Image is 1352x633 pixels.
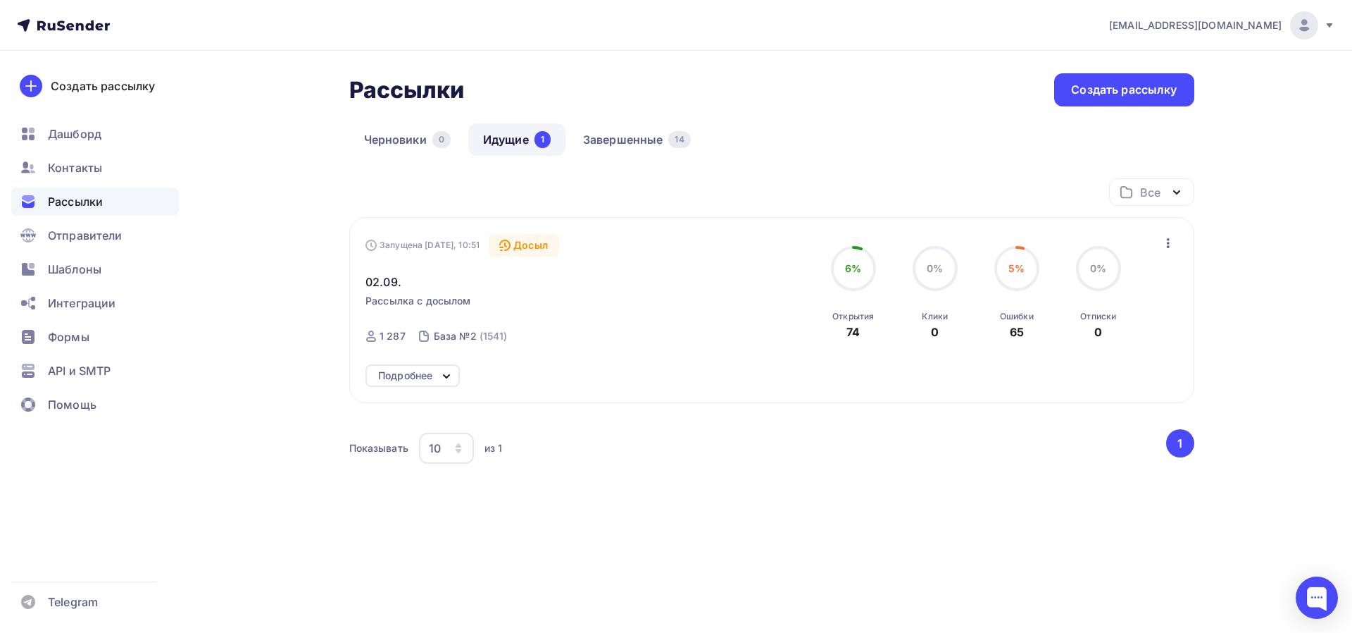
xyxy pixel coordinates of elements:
span: 0% [1090,262,1106,274]
ul: Pagination [1163,429,1194,457]
a: Завершенные14 [568,123,706,156]
span: Отправители [48,227,123,244]
a: [EMAIL_ADDRESS][DOMAIN_NAME] [1109,11,1335,39]
button: 10 [418,432,475,465]
div: Создать рассылку [1071,82,1177,98]
span: API и SMTP [48,362,111,379]
a: Черновики0 [349,123,465,156]
span: [EMAIL_ADDRESS][DOMAIN_NAME] [1109,18,1282,32]
div: Все [1140,184,1160,201]
div: Подробнее [378,367,432,384]
div: 14 [668,131,690,148]
div: 0 [1094,324,1102,340]
span: Дашборд [48,125,101,142]
span: 0% [927,262,943,274]
span: Рассылки [48,193,103,210]
h2: Рассылки [349,76,465,104]
span: Контакты [48,159,102,176]
a: Формы [11,323,179,351]
div: 0 [432,131,451,148]
div: Отписки [1080,311,1116,322]
span: 6% [845,262,861,274]
div: 1 [534,131,551,148]
div: 0 [931,324,939,340]
div: База №2 [434,329,477,343]
span: Формы [48,328,89,345]
span: Шаблоны [48,261,101,278]
a: Рассылки [11,188,179,216]
div: Показывать [349,441,408,455]
span: Интеграции [48,295,115,312]
div: Досыл [488,234,559,257]
a: Дашборд [11,120,179,148]
a: Контакты [11,154,179,182]
div: Клики [922,311,948,322]
div: 65 [1010,324,1024,340]
div: Ошибки [1000,311,1034,322]
button: Все [1109,178,1194,206]
div: из 1 [484,441,503,455]
a: База №2 (1541) [432,325,509,348]
div: Создать рассылку [51,78,155,94]
div: 74 [846,324,860,340]
button: Go to page 1 [1166,429,1194,457]
a: Шаблоны [11,255,179,283]
span: Помощь [48,396,96,413]
span: Telegram [48,594,98,610]
span: 5% [1008,262,1025,274]
div: Открытия [832,311,874,322]
div: 1 287 [380,329,406,343]
span: 02.09. [365,274,401,290]
a: Идущие1 [468,123,565,156]
div: Запущена [DATE], 10:51 [365,240,480,251]
div: 10 [429,440,441,457]
span: Рассылка с досылом [365,294,471,308]
a: Отправители [11,221,179,250]
div: (1541) [480,329,508,343]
